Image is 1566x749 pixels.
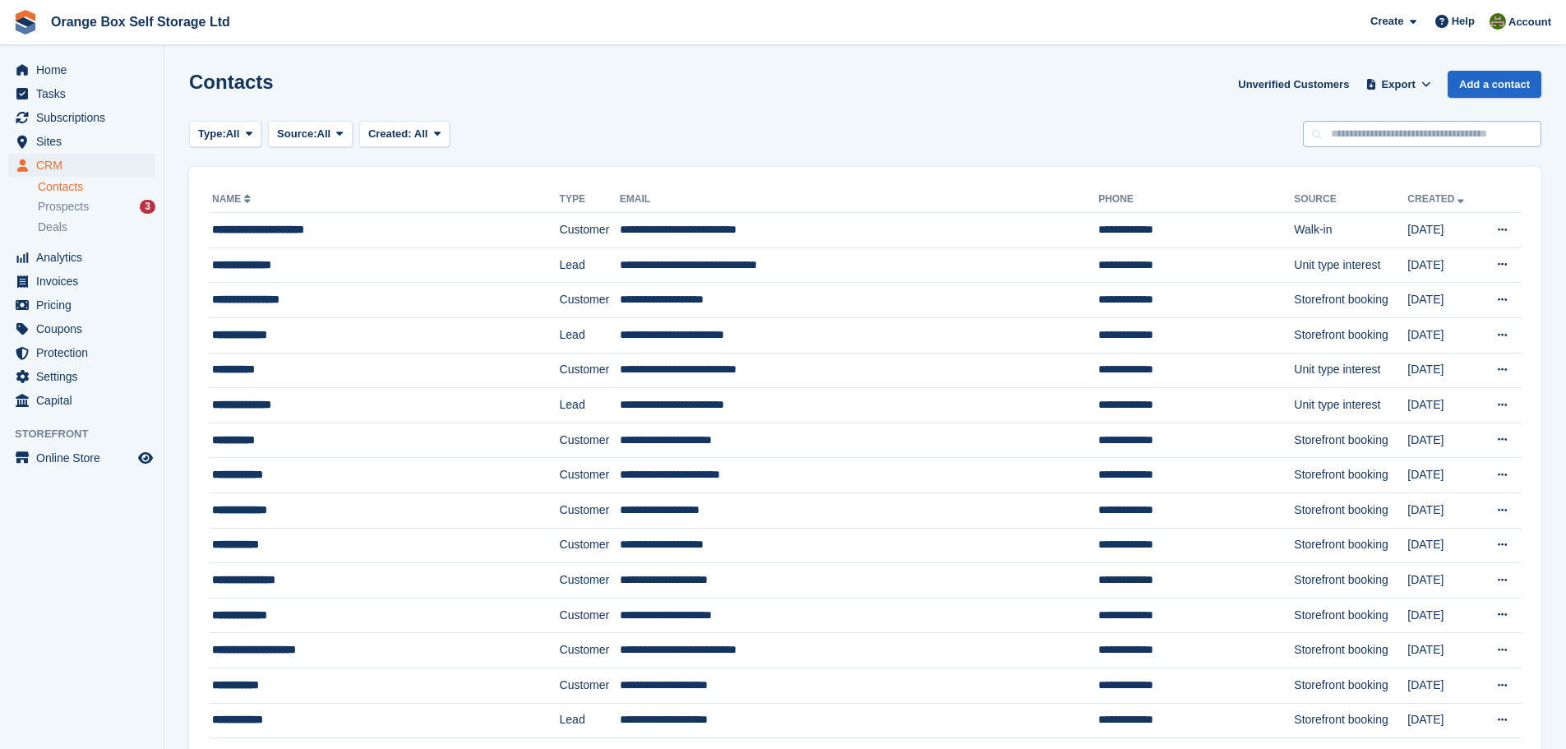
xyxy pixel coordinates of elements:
button: Type: All [189,121,261,148]
td: Customer [560,563,620,599]
td: Storefront booking [1294,598,1407,633]
span: Home [36,58,135,81]
button: Created: All [359,121,450,148]
th: Phone [1098,187,1294,213]
td: [DATE] [1407,458,1480,493]
th: Source [1294,187,1407,213]
span: Source: [277,126,316,142]
h1: Contacts [189,71,274,93]
td: Customer [560,213,620,248]
span: Created: [368,127,412,140]
span: All [317,126,331,142]
span: Help [1452,13,1475,30]
td: [DATE] [1407,247,1480,283]
span: Coupons [36,317,135,340]
span: Type: [198,126,226,142]
span: Account [1508,14,1551,30]
td: Lead [560,388,620,423]
td: Storefront booking [1294,458,1407,493]
span: Online Store [36,446,135,469]
td: [DATE] [1407,423,1480,458]
a: menu [8,294,155,317]
td: [DATE] [1407,668,1480,703]
td: [DATE] [1407,563,1480,599]
span: Deals [38,220,67,235]
a: Unverified Customers [1231,71,1356,98]
div: 3 [140,200,155,214]
td: [DATE] [1407,528,1480,563]
span: Create [1370,13,1403,30]
button: Export [1362,71,1434,98]
a: Name [212,193,254,205]
td: Customer [560,528,620,563]
td: Customer [560,423,620,458]
a: Prospects 3 [38,198,155,215]
span: Export [1382,76,1416,93]
td: Storefront booking [1294,528,1407,563]
button: Source: All [268,121,353,148]
span: Protection [36,341,135,364]
span: Storefront [15,426,164,442]
span: Tasks [36,82,135,105]
a: menu [8,246,155,269]
td: Unit type interest [1294,388,1407,423]
td: Walk-in [1294,213,1407,248]
td: Customer [560,668,620,703]
td: Lead [560,703,620,738]
td: [DATE] [1407,633,1480,668]
span: Analytics [36,246,135,269]
a: menu [8,130,155,153]
td: [DATE] [1407,388,1480,423]
td: Storefront booking [1294,633,1407,668]
a: menu [8,446,155,469]
span: Capital [36,389,135,412]
a: menu [8,389,155,412]
a: menu [8,82,155,105]
a: Orange Box Self Storage Ltd [44,8,237,35]
td: Customer [560,458,620,493]
td: [DATE] [1407,353,1480,388]
a: Preview store [136,448,155,468]
td: [DATE] [1407,492,1480,528]
a: Add a contact [1448,71,1541,98]
td: [DATE] [1407,213,1480,248]
th: Type [560,187,620,213]
td: Customer [560,633,620,668]
span: CRM [36,154,135,177]
td: Lead [560,317,620,353]
span: Sites [36,130,135,153]
a: Deals [38,219,155,236]
a: menu [8,365,155,388]
td: Customer [560,353,620,388]
a: Created [1407,193,1467,205]
td: Customer [560,492,620,528]
a: menu [8,317,155,340]
img: Pippa White [1490,13,1506,30]
td: Storefront booking [1294,423,1407,458]
td: Storefront booking [1294,668,1407,703]
span: Invoices [36,270,135,293]
span: All [226,126,240,142]
td: Unit type interest [1294,247,1407,283]
th: Email [620,187,1098,213]
a: Contacts [38,179,155,195]
img: stora-icon-8386f47178a22dfd0bd8f6a31ec36ba5ce8667c1dd55bd0f319d3a0aa187defe.svg [13,10,38,35]
td: [DATE] [1407,598,1480,633]
td: [DATE] [1407,283,1480,318]
td: Storefront booking [1294,703,1407,738]
a: menu [8,154,155,177]
td: Storefront booking [1294,492,1407,528]
td: Customer [560,283,620,318]
td: Storefront booking [1294,563,1407,599]
td: [DATE] [1407,317,1480,353]
td: Storefront booking [1294,283,1407,318]
td: Lead [560,247,620,283]
a: menu [8,58,155,81]
span: Subscriptions [36,106,135,129]
td: Unit type interest [1294,353,1407,388]
td: [DATE] [1407,703,1480,738]
td: Storefront booking [1294,317,1407,353]
span: All [414,127,428,140]
a: menu [8,106,155,129]
td: Customer [560,598,620,633]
